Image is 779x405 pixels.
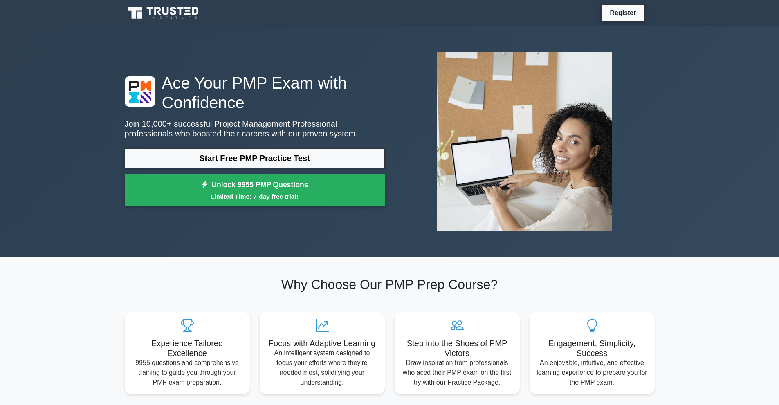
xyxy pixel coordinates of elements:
p: An enjoyable, intuitive, and effective learning experience to prepare you for the PMP exam. [536,358,648,387]
h5: Engagement, Simplicity, Success [536,338,648,358]
h5: Experience Tailored Excellence [131,338,243,358]
a: Start Free PMP Practice Test [125,148,385,168]
p: Draw inspiration from professionals who aced their PMP exam on the first try with our Practice Pa... [401,358,513,387]
h5: Focus with Adaptive Learning [266,338,378,348]
small: Limited Time: 7-day free trial! [135,192,375,201]
p: An intelligent system designed to focus your efforts where they're needed most, solidifying your ... [266,348,378,387]
p: Join 10,000+ successful Project Management Professional professionals who boosted their careers w... [125,119,385,139]
h5: Step into the Shoes of PMP Victors [401,338,513,358]
a: Register [605,8,641,18]
p: 9955 questions and comprehensive training to guide you through your PMP exam preparation. [131,358,243,387]
a: Unlock 9955 PMP QuestionsLimited Time: 7-day free trial! [125,174,385,207]
h1: Ace Your PMP Exam with Confidence [125,73,385,112]
h2: Why Choose Our PMP Prep Course? [125,277,655,292]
